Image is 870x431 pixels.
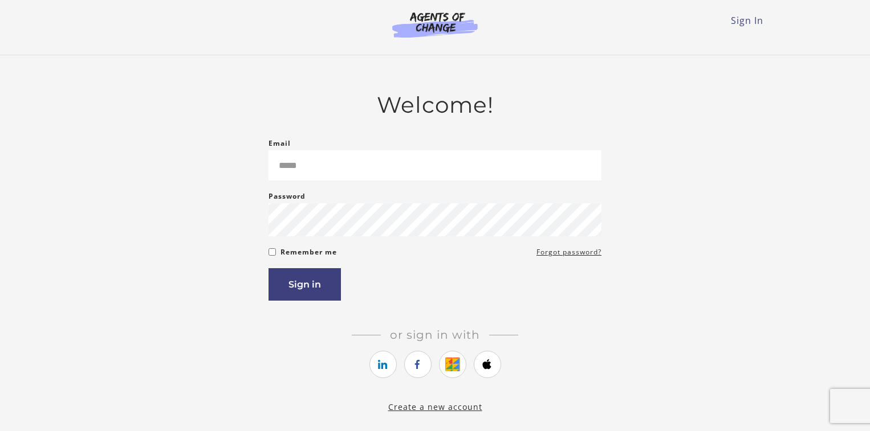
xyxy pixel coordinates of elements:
[380,11,490,38] img: Agents of Change Logo
[269,190,306,203] label: Password
[388,401,482,412] a: Create a new account
[381,328,489,342] span: Or sign in with
[474,351,501,378] a: https://courses.thinkific.com/users/auth/apple?ss%5Breferral%5D=&ss%5Buser_return_to%5D=&ss%5Bvis...
[369,351,397,378] a: https://courses.thinkific.com/users/auth/linkedin?ss%5Breferral%5D=&ss%5Buser_return_to%5D=&ss%5B...
[269,137,291,150] label: Email
[536,245,601,259] a: Forgot password?
[269,92,601,118] h2: Welcome!
[280,245,337,259] label: Remember me
[439,351,466,378] a: https://courses.thinkific.com/users/auth/google?ss%5Breferral%5D=&ss%5Buser_return_to%5D=&ss%5Bvi...
[404,351,432,378] a: https://courses.thinkific.com/users/auth/facebook?ss%5Breferral%5D=&ss%5Buser_return_to%5D=&ss%5B...
[731,14,763,27] a: Sign In
[269,268,341,301] button: Sign in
